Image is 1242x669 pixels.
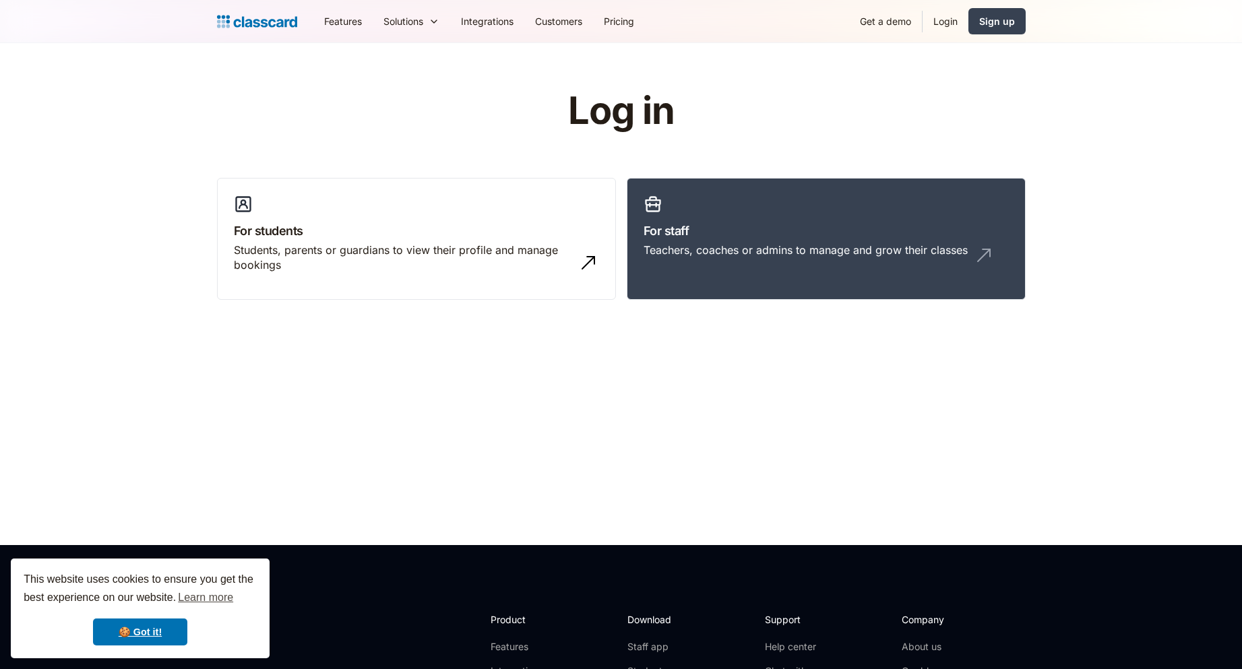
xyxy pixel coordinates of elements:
[849,6,922,36] a: Get a demo
[593,6,645,36] a: Pricing
[373,6,450,36] div: Solutions
[968,8,1026,34] a: Sign up
[644,222,1009,240] h3: For staff
[11,559,270,658] div: cookieconsent
[313,6,373,36] a: Features
[491,612,563,627] h2: Product
[524,6,593,36] a: Customers
[234,243,572,273] div: Students, parents or guardians to view their profile and manage bookings
[217,12,297,31] a: Logo
[176,587,235,608] a: learn more about cookies
[902,612,991,627] h2: Company
[765,612,819,627] h2: Support
[627,178,1026,300] a: For staffTeachers, coaches or admins to manage and grow their classes
[407,90,835,132] h1: Log in
[902,640,991,654] a: About us
[979,14,1015,28] div: Sign up
[644,243,968,257] div: Teachers, coaches or admins to manage and grow their classes
[24,571,257,608] span: This website uses cookies to ensure you get the best experience on our website.
[765,640,819,654] a: Help center
[491,640,563,654] a: Features
[383,14,423,28] div: Solutions
[627,612,683,627] h2: Download
[923,6,968,36] a: Login
[627,640,683,654] a: Staff app
[93,618,187,645] a: dismiss cookie message
[234,222,599,240] h3: For students
[450,6,524,36] a: Integrations
[217,178,616,300] a: For studentsStudents, parents or guardians to view their profile and manage bookings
